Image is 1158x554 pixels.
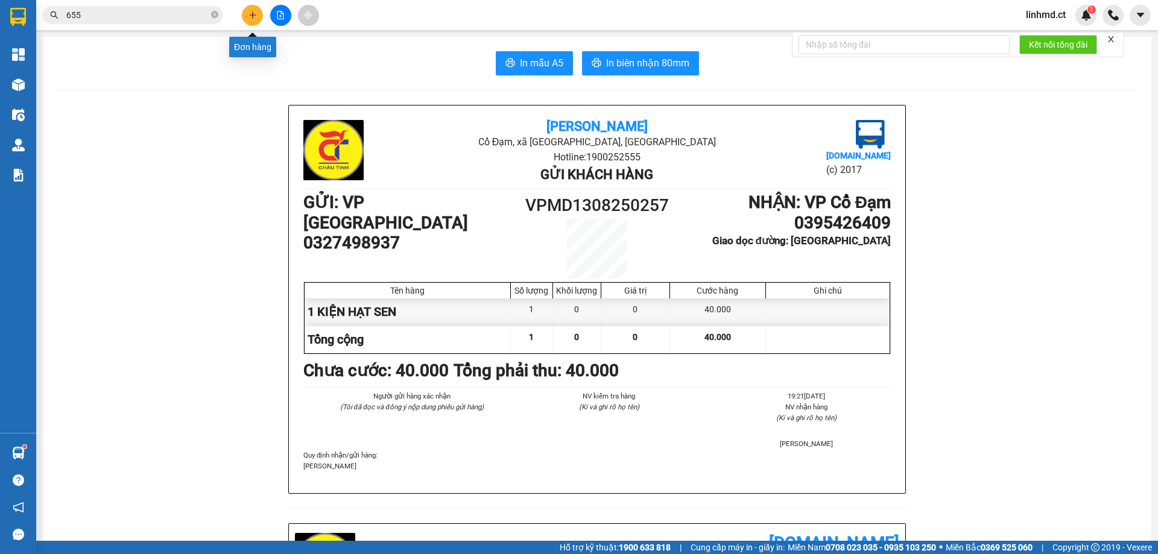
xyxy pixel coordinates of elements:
div: Quy định nhận/gửi hàng : [303,450,891,471]
span: | [1042,541,1043,554]
li: Người gửi hàng xác nhận [327,391,496,401]
b: NHẬN : VP Cổ Đạm [748,192,891,212]
span: Hỗ trợ kỹ thuật: [560,541,671,554]
li: (c) 2017 [826,162,891,177]
img: logo-vxr [10,8,26,26]
strong: 0708 023 035 - 0935 103 250 [826,543,936,552]
span: copyright [1091,543,1099,552]
button: printerIn mẫu A5 [496,51,573,75]
img: icon-new-feature [1081,10,1092,20]
li: Hotline: 1900252555 [113,45,504,60]
li: 19:21[DATE] [723,391,891,401]
img: warehouse-icon [12,109,25,121]
h1: VPMD1308250257 [524,192,671,219]
b: Tổng phải thu: 40.000 [454,360,619,380]
i: (Kí và ghi rõ họ tên) [776,414,837,422]
li: Hotline: 1900252555 [401,150,793,165]
span: plus [248,11,257,19]
b: Chưa cước : 40.000 [303,360,449,380]
img: warehouse-icon [12,139,25,151]
img: logo.jpg [15,15,75,75]
span: ⚪️ [939,545,943,550]
button: printerIn biên nhận 80mm [582,51,699,75]
strong: 1900 633 818 [619,543,671,552]
span: close [1107,35,1115,43]
button: plus [242,5,263,26]
b: [PERSON_NAME] [546,119,648,134]
div: Ghi chú [769,286,887,295]
span: Cung cấp máy in - giấy in: [691,541,785,554]
span: question-circle [13,474,24,486]
span: Tổng cộng [308,332,364,347]
span: close-circle [211,10,218,21]
span: aim [304,11,312,19]
div: Tên hàng [308,286,507,295]
img: logo.jpg [856,120,885,149]
b: [DOMAIN_NAME] [826,151,891,160]
span: Miền Bắc [946,541,1033,554]
span: Miền Nam [788,541,936,554]
span: In mẫu A5 [520,55,563,71]
sup: 1 [23,445,27,449]
img: warehouse-icon [12,447,25,459]
span: close-circle [211,11,218,18]
li: NV nhận hàng [723,401,891,412]
h1: 0395426409 [671,213,891,233]
i: (Kí và ghi rõ họ tên) [579,403,639,411]
div: 1 [511,298,553,326]
span: 1 [1089,5,1093,14]
p: [PERSON_NAME] [303,461,891,471]
b: GỬI : VP [GEOGRAPHIC_DATA] [15,87,180,128]
img: phone-icon [1108,10,1119,20]
li: [PERSON_NAME] [723,438,891,449]
img: logo.jpg [303,120,364,180]
span: 0 [574,332,579,342]
div: 1 KIỆN HẠT SEN [305,298,511,326]
img: warehouse-icon [12,78,25,91]
span: 1 [529,332,534,342]
img: solution-icon [12,169,25,181]
h1: 0327498937 [303,233,524,253]
span: In biên nhận 80mm [606,55,689,71]
button: file-add [270,5,291,26]
div: Khối lượng [556,286,598,295]
span: message [13,529,24,540]
div: Giá trị [604,286,666,295]
span: Kết nối tổng đài [1029,38,1087,51]
span: notification [13,502,24,513]
i: (Tôi đã đọc và đồng ý nộp dung phiếu gửi hàng) [340,403,484,411]
b: Gửi khách hàng [540,167,653,182]
strong: 0369 525 060 [981,543,1033,552]
div: 0 [601,298,670,326]
li: NV kiểm tra hàng [525,391,693,401]
span: file-add [276,11,285,19]
img: dashboard-icon [12,48,25,61]
button: aim [298,5,319,26]
div: Số lượng [514,286,549,295]
input: Tìm tên, số ĐT hoặc mã đơn [66,8,209,22]
input: Nhập số tổng đài [799,35,1010,54]
sup: 1 [1087,5,1096,14]
div: 0 [553,298,601,326]
button: Kết nối tổng đài [1019,35,1097,54]
span: | [680,541,682,554]
span: 40.000 [704,332,731,342]
div: 40.000 [670,298,766,326]
span: printer [592,58,601,69]
b: GỬI : VP [GEOGRAPHIC_DATA] [303,192,468,233]
span: linhmd.ct [1016,7,1075,22]
b: Giao dọc đường: [GEOGRAPHIC_DATA] [712,235,891,247]
span: 0 [633,332,638,342]
li: Cổ Đạm, xã [GEOGRAPHIC_DATA], [GEOGRAPHIC_DATA] [113,30,504,45]
span: caret-down [1135,10,1146,20]
div: Cước hàng [673,286,762,295]
b: [DOMAIN_NAME] [769,533,899,553]
div: Đơn hàng [229,37,276,57]
span: search [50,11,59,19]
span: printer [505,58,515,69]
li: Cổ Đạm, xã [GEOGRAPHIC_DATA], [GEOGRAPHIC_DATA] [401,134,793,150]
button: caret-down [1130,5,1151,26]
